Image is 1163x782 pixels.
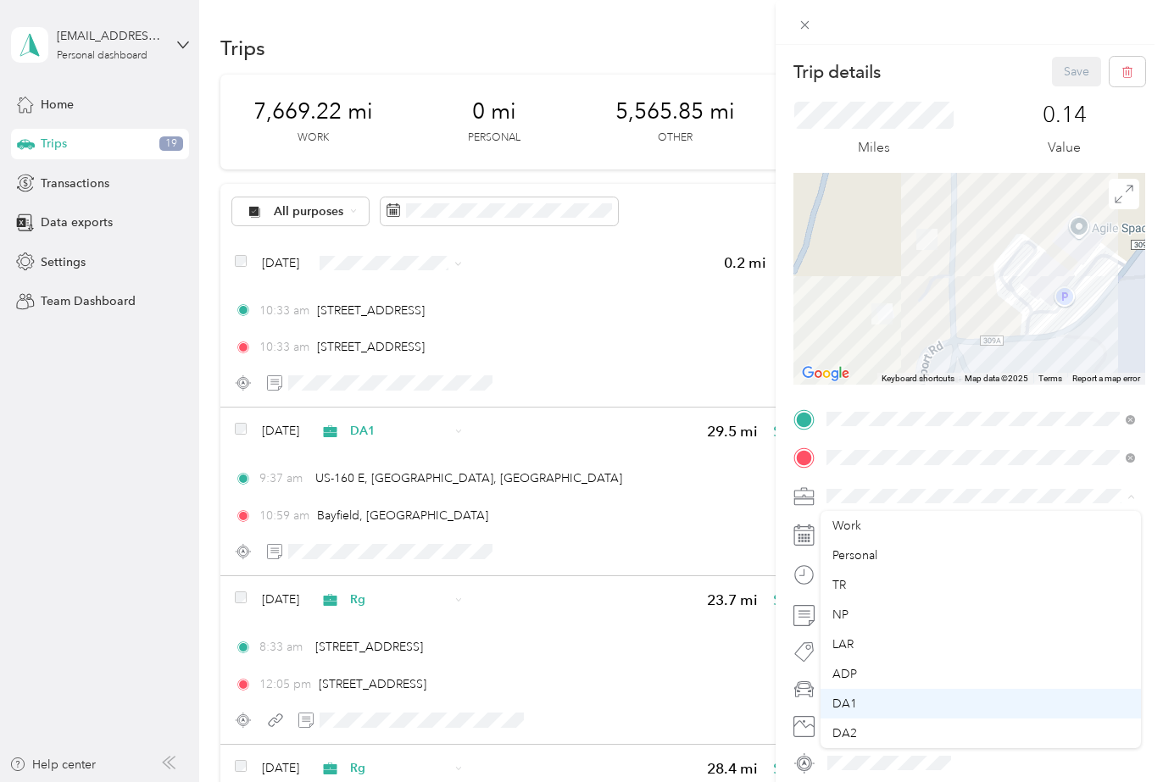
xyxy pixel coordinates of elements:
span: NP [832,607,849,622]
img: Google [798,363,854,385]
p: 0.14 [1043,102,1087,129]
span: TR [832,578,846,592]
p: Miles [858,137,890,158]
span: DA2 [832,726,857,740]
span: DA1 [832,696,857,711]
a: Terms (opens in new tab) [1038,374,1062,383]
span: Personal [832,548,877,563]
p: Value [1048,137,1081,158]
a: Open this area in Google Maps (opens a new window) [798,363,854,385]
span: ADP [832,667,857,681]
iframe: Everlance-gr Chat Button Frame [1068,687,1163,782]
a: Report a map error [1072,374,1140,383]
button: Keyboard shortcuts [882,373,954,385]
span: Work [832,519,861,533]
span: LAR [832,637,854,652]
p: Trip details [793,60,881,84]
span: Map data ©2025 [965,374,1028,383]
